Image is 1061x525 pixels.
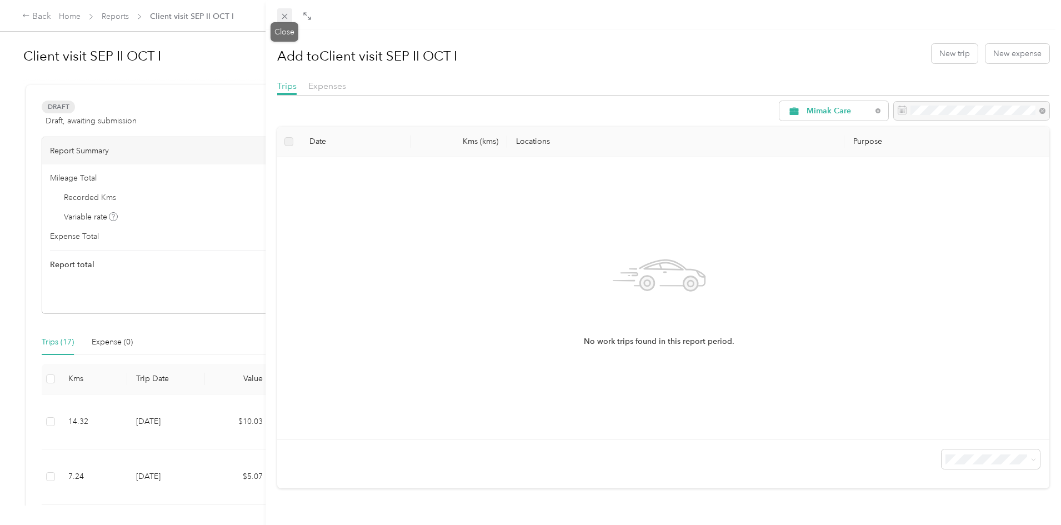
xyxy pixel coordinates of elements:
[999,463,1061,525] iframe: Everlance-gr Chat Button Frame
[844,127,1049,157] th: Purpose
[932,44,978,63] button: New trip
[277,43,457,69] h1: Add to Client visit SEP II OCT I
[271,22,298,42] div: Close
[584,336,734,348] span: No work trips found in this report period.
[308,81,346,91] span: Expenses
[985,44,1049,63] button: New expense
[507,127,844,157] th: Locations
[807,107,872,115] span: Mimak Care
[277,81,297,91] span: Trips
[411,127,507,157] th: Kms (kms)
[301,127,411,157] th: Date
